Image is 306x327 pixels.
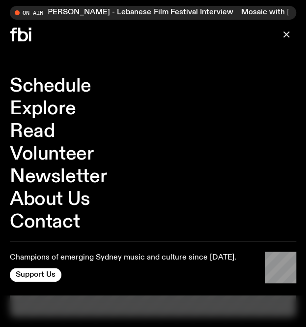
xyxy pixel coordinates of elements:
a: Volunteer [10,145,93,163]
a: Schedule [10,77,91,96]
button: On AirMosaic with [PERSON_NAME] and [PERSON_NAME] - Lebanese Film Festival InterviewMosaic with [... [10,6,296,20]
a: Contact [10,213,80,231]
a: About Us [10,190,90,209]
a: Explore [10,99,76,118]
a: Newsletter [10,167,107,186]
p: Champions of emerging Sydney music and culture since [DATE]. [10,253,236,262]
a: Read [10,122,55,141]
button: Support Us [10,268,61,282]
span: Support Us [16,270,56,279]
